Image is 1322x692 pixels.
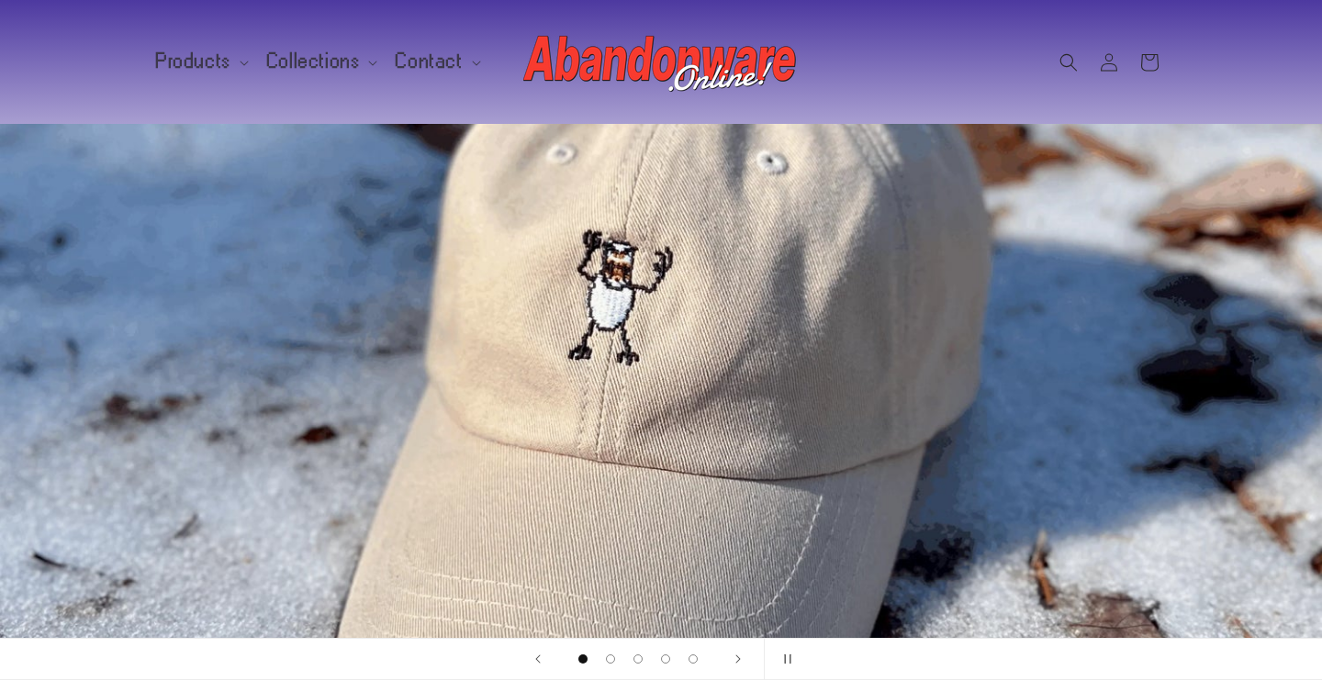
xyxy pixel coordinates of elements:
[396,53,463,70] span: Contact
[597,645,624,673] button: Load slide 2 of 5
[764,639,804,679] button: Pause slideshow
[679,645,707,673] button: Load slide 5 of 5
[267,53,361,70] span: Collections
[145,42,256,81] summary: Products
[652,645,679,673] button: Load slide 4 of 5
[256,42,386,81] summary: Collections
[624,645,652,673] button: Load slide 3 of 5
[156,53,231,70] span: Products
[569,645,597,673] button: Load slide 1 of 5
[517,18,806,106] a: Abandonware
[718,639,758,679] button: Next slide
[385,42,487,81] summary: Contact
[523,26,799,99] img: Abandonware
[1048,42,1089,83] summary: Search
[518,639,558,679] button: Previous slide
